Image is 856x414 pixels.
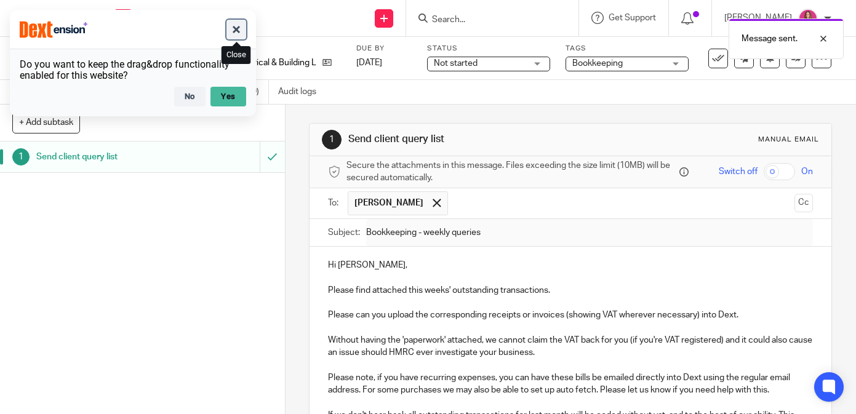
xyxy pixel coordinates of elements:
label: Status [427,44,550,54]
p: Hi [PERSON_NAME], [328,259,813,271]
p: Message sent. [742,33,798,45]
p: Without having the 'paperwork' attached, we cannot claim the VAT back for you (if you're VAT regi... [328,322,813,359]
div: Manual email [758,135,819,145]
label: Client [218,44,341,54]
p: Please find attached this weeks' outstanding transactions. [328,272,813,297]
span: Switch off [719,165,758,178]
p: Please note, if you have recurring expenses, you can have these bills be emailed directly into De... [328,372,813,397]
p: Ask Electrical & Building Ltd [218,57,316,69]
span: Secure the attachments in this message. Files exceeding the size limit (10MB) will be secured aut... [346,159,676,185]
button: + Add subtask [12,112,80,133]
label: Subject: [328,226,360,239]
button: Cc [794,194,813,212]
span: Bookkeeping [572,59,623,68]
div: 1 [12,148,30,165]
a: Audit logs [278,80,326,104]
div: 1 [322,130,342,149]
p: Please can you upload the corresponding receipts or invoices (showing VAT wherever necessary) int... [328,297,813,322]
h1: Send client query list [36,148,177,166]
img: 17.png [798,9,818,28]
span: Not started [434,59,478,68]
span: [PERSON_NAME] [354,197,423,209]
span: [DATE] [356,58,382,67]
label: To: [328,197,342,209]
h1: Send client query list [348,133,597,146]
span: On [801,165,813,178]
label: Due by [356,44,412,54]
